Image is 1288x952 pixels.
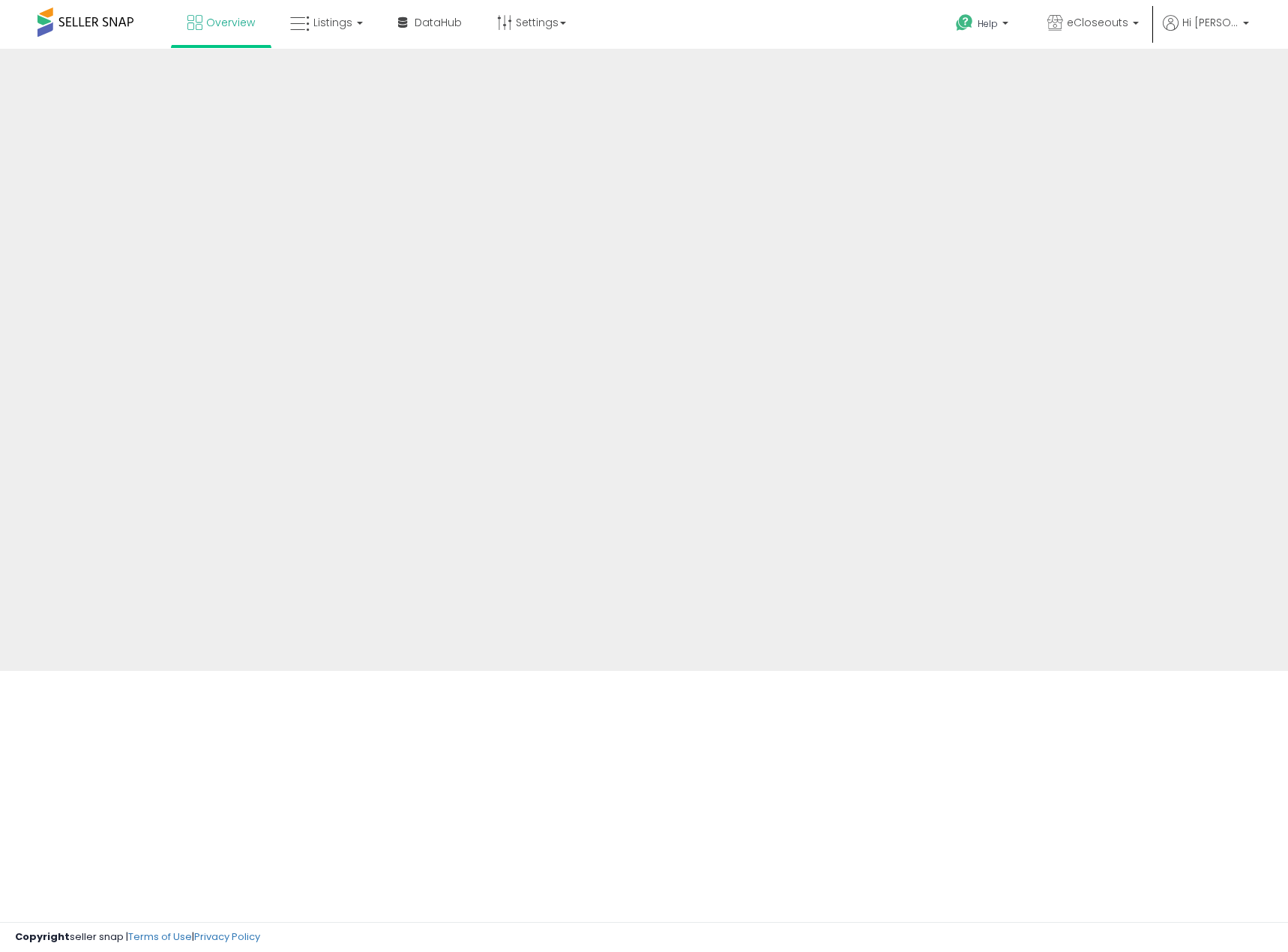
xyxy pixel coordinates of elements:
[1182,15,1239,30] span: Hi [PERSON_NAME]
[206,15,255,30] span: Overview
[955,13,974,32] i: Get Help
[1067,15,1128,30] span: eCloseouts
[978,17,998,30] span: Help
[1163,15,1249,49] a: Hi [PERSON_NAME]
[313,15,352,30] span: Listings
[944,2,1023,49] a: Help
[415,15,462,30] span: DataHub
